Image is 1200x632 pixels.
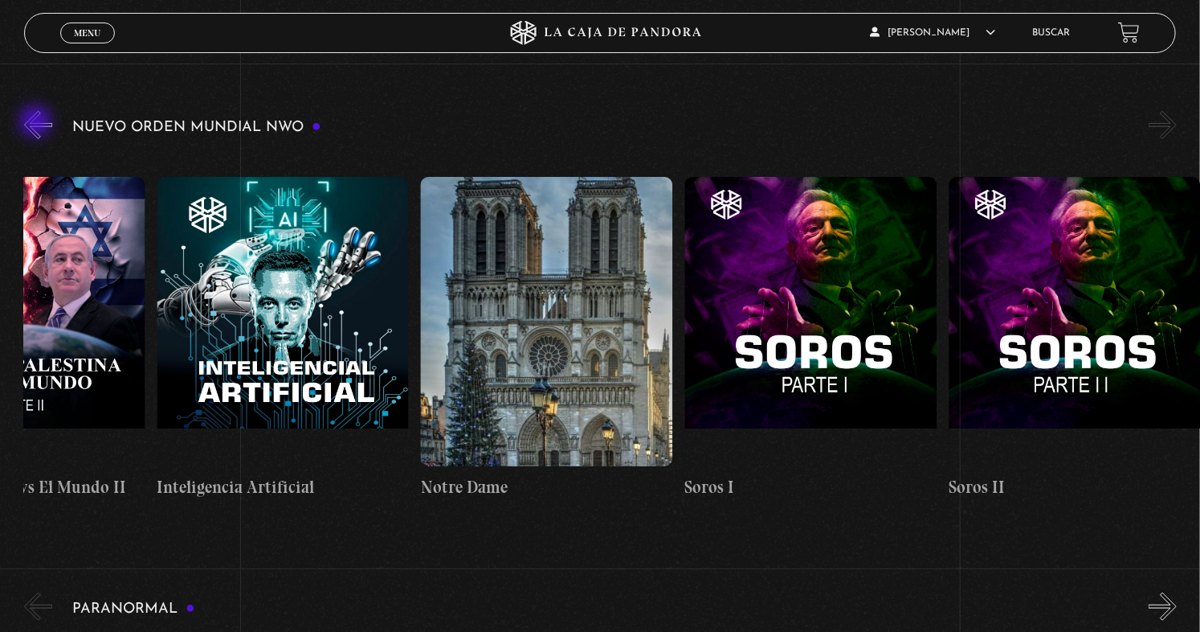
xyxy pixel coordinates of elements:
[157,151,410,525] a: Inteligencia Artificial
[1118,22,1140,43] a: View your shopping cart
[157,474,410,500] h4: Inteligencia Artificial
[1149,593,1177,621] button: Next
[685,474,937,500] h4: Soros I
[74,28,100,38] span: Menu
[871,28,996,38] span: [PERSON_NAME]
[24,111,52,139] button: Previous
[72,120,321,135] h3: Nuevo Orden Mundial NWO
[24,593,52,621] button: Previous
[1149,111,1177,139] button: Next
[1032,28,1070,38] a: Buscar
[685,151,937,525] a: Soros I
[68,42,106,53] span: Cerrar
[421,474,673,500] h4: Notre Dame
[421,151,673,525] a: Notre Dame
[72,601,195,617] h3: Paranormal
